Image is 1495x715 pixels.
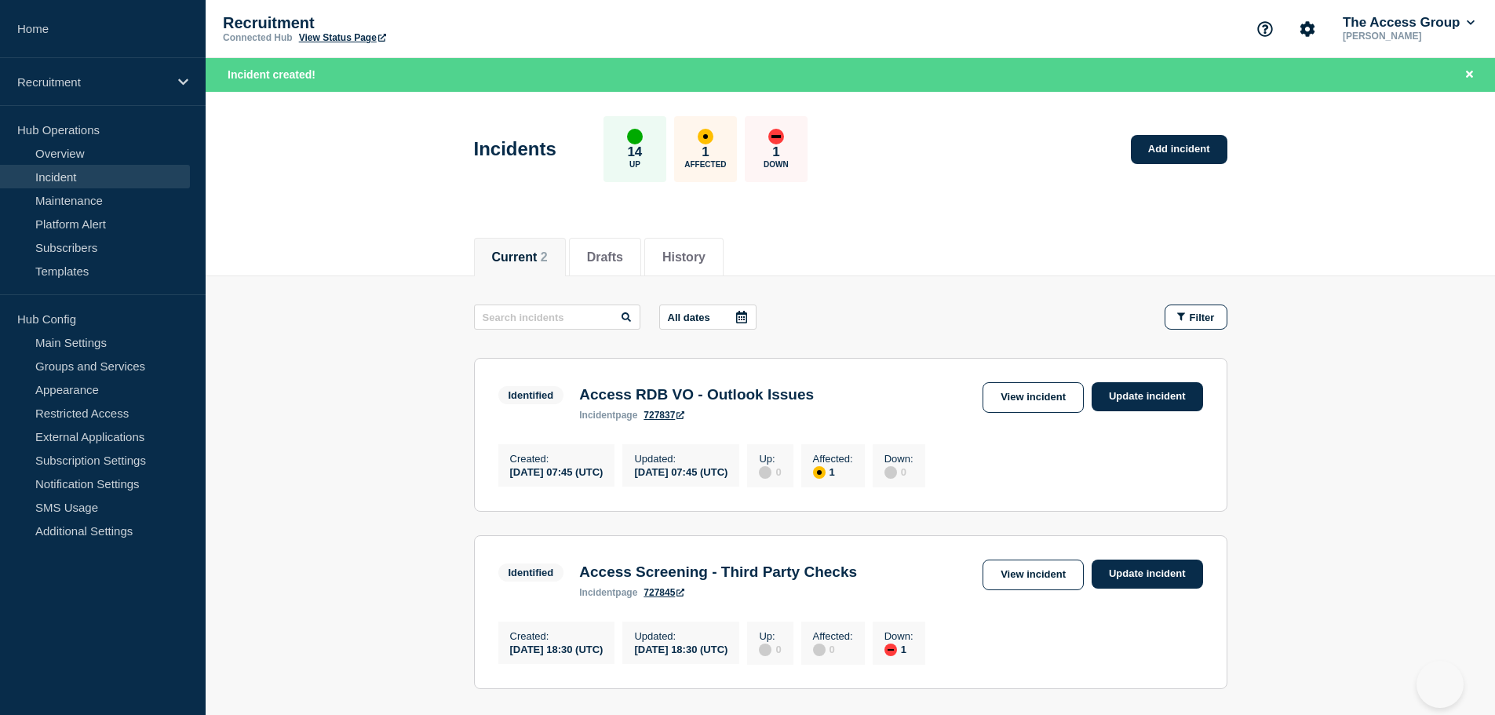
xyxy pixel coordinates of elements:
span: Identified [498,386,564,404]
div: [DATE] 07:45 (UTC) [634,465,727,478]
p: Affected : [813,453,853,465]
p: Recruitment [17,75,168,89]
a: View incident [983,560,1084,590]
a: View incident [983,382,1084,413]
p: 1 [772,144,779,160]
p: Updated : [634,630,727,642]
p: 14 [627,144,642,160]
p: Affected [684,160,726,169]
button: Current 2 [492,250,548,264]
a: Update incident [1092,560,1203,589]
div: [DATE] 07:45 (UTC) [510,465,603,478]
div: [DATE] 18:30 (UTC) [510,642,603,655]
p: Up [629,160,640,169]
div: affected [813,466,826,479]
a: 727837 [644,410,684,421]
div: down [768,129,784,144]
div: 1 [813,465,853,479]
button: Filter [1165,305,1227,330]
span: Identified [498,564,564,582]
p: Affected : [813,630,853,642]
p: Up : [759,453,781,465]
div: 1 [884,642,913,656]
div: disabled [813,644,826,656]
p: [PERSON_NAME] [1340,31,1478,42]
button: All dates [659,305,757,330]
p: Down [764,160,789,169]
a: 727845 [644,587,684,598]
iframe: Help Scout Beacon - Open [1417,661,1464,708]
h3: Access Screening - Third Party Checks [579,564,857,581]
p: Created : [510,453,603,465]
button: Support [1249,13,1282,46]
div: disabled [759,644,771,656]
span: incident [579,587,615,598]
p: 1 [702,144,709,160]
div: down [884,644,897,656]
p: Updated : [634,453,727,465]
button: History [662,250,706,264]
div: up [627,129,643,144]
div: affected [698,129,713,144]
a: View Status Page [299,32,386,43]
p: Down : [884,453,913,465]
button: Close banner [1460,66,1479,84]
a: Add incident [1131,135,1227,164]
div: 0 [813,642,853,656]
span: 2 [541,250,548,264]
h1: Incidents [474,138,556,160]
p: Created : [510,630,603,642]
span: Incident created! [228,68,315,81]
p: page [579,587,637,598]
div: 0 [884,465,913,479]
div: disabled [759,466,771,479]
p: Connected Hub [223,32,293,43]
div: 0 [759,465,781,479]
div: disabled [884,466,897,479]
a: Update incident [1092,382,1203,411]
p: page [579,410,637,421]
span: incident [579,410,615,421]
p: Down : [884,630,913,642]
input: Search incidents [474,305,640,330]
p: Up : [759,630,781,642]
button: The Access Group [1340,15,1478,31]
button: Drafts [587,250,623,264]
div: 0 [759,642,781,656]
h3: Access RDB VO - Outlook Issues [579,386,814,403]
span: Filter [1190,312,1215,323]
p: Recruitment [223,14,537,32]
p: All dates [668,312,710,323]
button: Account settings [1291,13,1324,46]
div: [DATE] 18:30 (UTC) [634,642,727,655]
